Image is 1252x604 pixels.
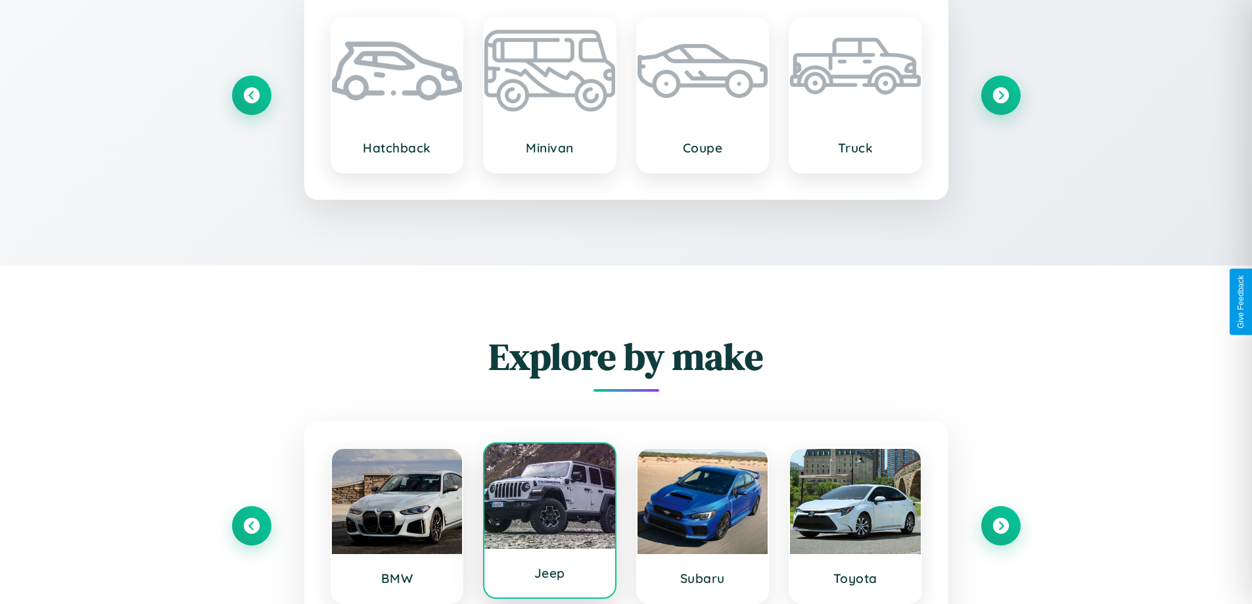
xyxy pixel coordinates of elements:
[1236,275,1245,329] div: Give Feedback
[345,140,450,156] h3: Hatchback
[651,140,755,156] h3: Coupe
[345,570,450,586] h3: BMW
[651,570,755,586] h3: Subaru
[498,140,602,156] h3: Minivan
[232,331,1021,382] h2: Explore by make
[803,140,908,156] h3: Truck
[498,565,602,581] h3: Jeep
[803,570,908,586] h3: Toyota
